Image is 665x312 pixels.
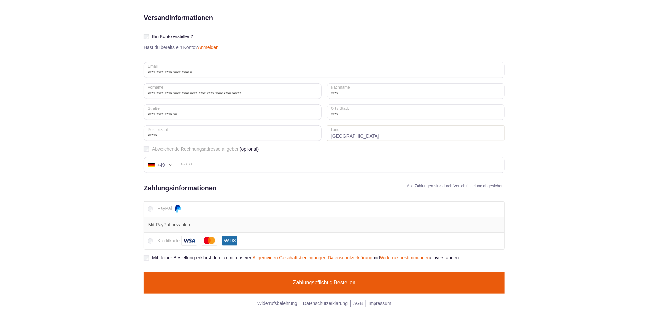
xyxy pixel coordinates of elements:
p: Mit PayPal bezahlen. [148,221,500,228]
a: Anmelden [198,45,219,50]
a: Allgemeinen Geschäftsbedingungen [253,255,327,260]
strong: [GEOGRAPHIC_DATA] [327,125,505,141]
a: Widerrufsbestimmungen [380,255,430,260]
img: Mastercard [202,236,217,246]
input: Abweichende Rechnungsadresse angeben(optional) [144,146,149,152]
input: Mit deiner Bestellung erklärst du dich mit unserenAllgemeinen Geschäftsbedingungen,Datenschutzerk... [144,255,149,261]
p: Hast du bereits ein Konto? [141,45,221,50]
a: Impressum [369,300,391,307]
h2: Versandinformationen [144,13,213,62]
a: Datenschutzerklärung [303,300,348,307]
span: (optional) [240,146,259,152]
label: Abweichende Rechnungsadresse angeben [144,146,505,152]
input: Ein Konto erstellen? [144,34,149,39]
a: AGB [353,300,363,307]
label: PayPal [157,206,183,211]
h2: Zahlungsinformationen [144,183,217,193]
img: American Express [222,236,237,246]
a: Datenschutzerklärung [328,255,372,260]
h4: Alle Zahlungen sind durch Verschlüsselung abgesichert. [407,183,505,189]
img: Visa [181,236,197,246]
a: Widerrufsbelehrung [257,300,297,307]
label: Kreditkarte [157,238,239,243]
button: Zahlungspflichtig bestellen [144,272,505,294]
div: Germany (Deutschland): +49 [144,157,176,173]
div: +49 [157,163,165,167]
img: PayPal [174,205,182,213]
span: Ein Konto erstellen? [152,34,193,39]
span: Mit deiner Bestellung erklärst du dich mit unseren , und einverstanden. [152,255,460,260]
